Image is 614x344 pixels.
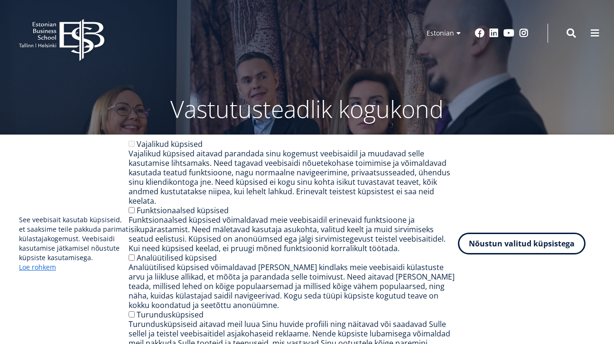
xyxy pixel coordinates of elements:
[129,149,458,206] div: Vajalikud küpsised aitavad parandada sinu kogemust veebisaidil ja muudavad selle kasutamise lihts...
[137,309,204,320] label: Turundusküpsised
[129,215,458,253] div: Funktsionaalsed küpsised võimaldavad meie veebisaidil erinevaid funktsioone ja isikupärastamist. ...
[137,139,203,149] label: Vajalikud küpsised
[56,95,558,123] p: Vastutusteadlik kogukond
[458,233,586,254] button: Nõustun valitud küpsistega
[129,263,458,310] div: Analüütilised küpsised võimaldavad [PERSON_NAME] kindlaks meie veebisaidi külastuste arvu ja liik...
[137,205,229,216] label: Funktsionaalsed küpsised
[19,263,56,272] a: Loe rohkem
[489,28,499,38] a: Linkedin
[137,253,217,263] label: Analüütilised küpsised
[519,28,529,38] a: Instagram
[503,28,514,38] a: Youtube
[19,215,129,272] p: See veebisait kasutab küpsiseid, et saaksime teile pakkuda parimat külastajakogemust. Veebisaidi ...
[475,28,484,38] a: Facebook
